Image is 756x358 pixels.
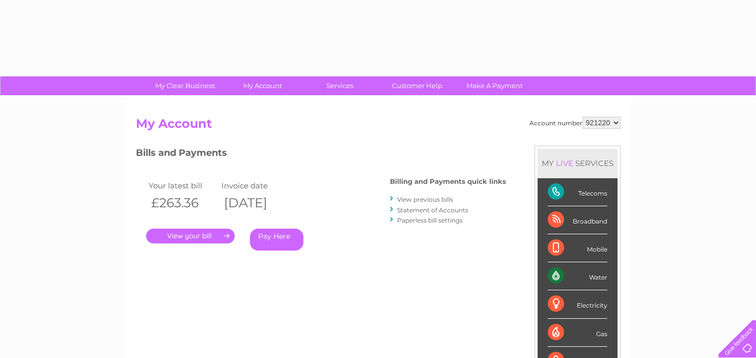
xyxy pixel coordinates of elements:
[397,196,453,203] a: View previous bills
[538,149,618,178] div: MY SERVICES
[453,76,537,95] a: Make A Payment
[397,206,468,214] a: Statement of Accounts
[548,262,607,290] div: Water
[146,229,235,243] a: .
[548,290,607,318] div: Electricity
[554,158,575,168] div: LIVE
[219,192,292,213] th: [DATE]
[220,76,304,95] a: My Account
[219,179,292,192] td: Invoice date
[390,178,506,185] h4: Billing and Payments quick links
[548,234,607,262] div: Mobile
[146,179,219,192] td: Your latest bill
[143,76,227,95] a: My Clear Business
[548,319,607,347] div: Gas
[136,146,506,163] h3: Bills and Payments
[298,76,382,95] a: Services
[136,117,621,136] h2: My Account
[397,216,463,224] a: Paperless bill settings
[529,117,621,129] div: Account number
[375,76,459,95] a: Customer Help
[548,206,607,234] div: Broadband
[146,192,219,213] th: £263.36
[250,229,303,251] a: Pay Here
[548,178,607,206] div: Telecoms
